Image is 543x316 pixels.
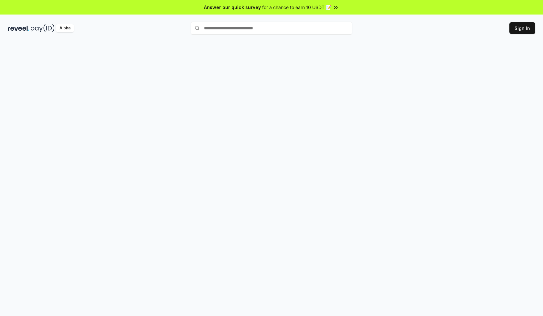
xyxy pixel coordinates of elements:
[262,4,331,11] span: for a chance to earn 10 USDT 📝
[56,24,74,32] div: Alpha
[31,24,55,32] img: pay_id
[509,22,535,34] button: Sign In
[204,4,261,11] span: Answer our quick survey
[8,24,29,32] img: reveel_dark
